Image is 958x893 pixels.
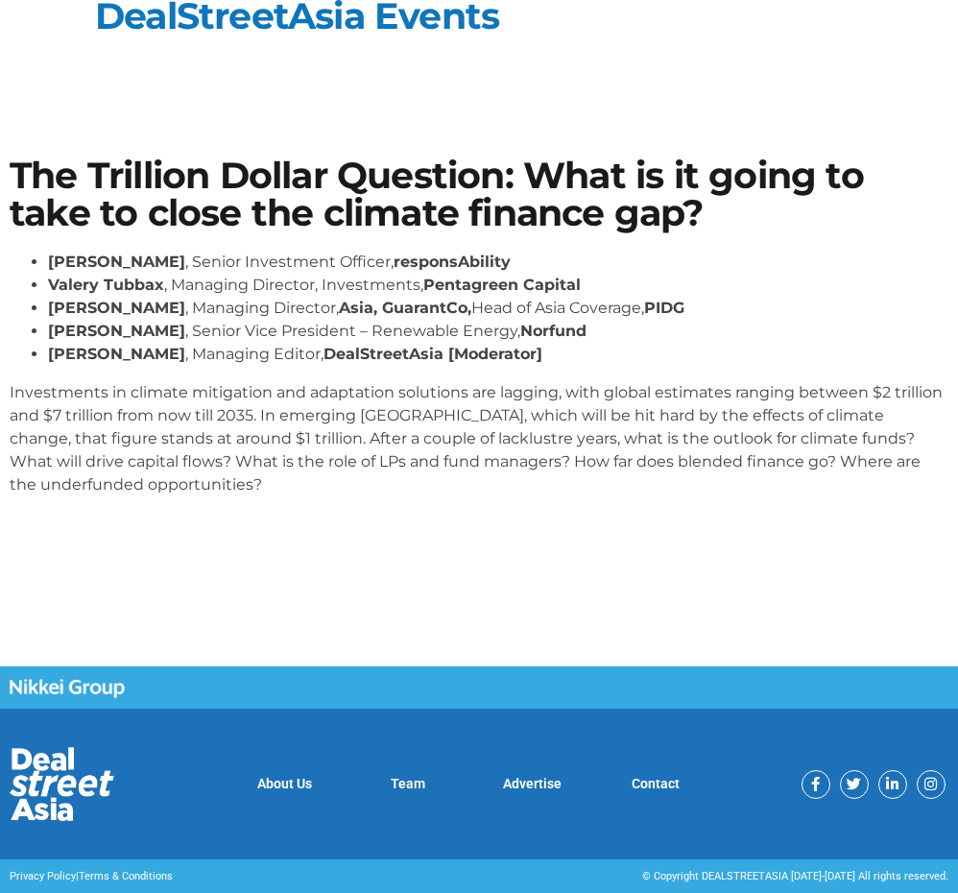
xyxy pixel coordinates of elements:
a: Contact [632,776,680,791]
a: About Us [257,776,312,791]
li: , Managing Director, Head of Asia Coverage, [48,297,948,320]
a: Advertise [503,776,562,791]
strong: Pentagreen Capital [423,276,581,294]
strong: [PERSON_NAME] [48,299,185,317]
li: , Senior Vice President – Renewable Energy, [48,320,948,343]
strong: PIDG [644,299,684,317]
strong: [PERSON_NAME] [48,345,185,363]
a: Team [391,776,425,791]
strong: [PERSON_NAME] [48,322,185,340]
div: © Copyright DEALSTREETASIA [DATE]-[DATE] All rights reserved. [489,869,948,885]
p: Investments in climate mitigation and adaptation solutions are lagging, with global estimates ran... [10,381,948,496]
li: , Managing Director, Investments, [48,274,948,297]
strong: DealStreetAsia [Moderator] [323,345,542,363]
h1: The Trillion Dollar Question: What is it going to take to close the climate finance gap? [10,157,948,231]
a: Privacy Policy [10,870,76,882]
strong: responsAbility [394,253,511,271]
img: Nikkei Group [10,679,125,698]
li: , Managing Editor, [48,343,948,366]
a: Terms & Conditions [79,870,173,882]
strong: Valery Tubbax [48,276,164,294]
strong: Asia, GuarantCo, [339,299,471,317]
strong: Norfund [520,322,587,340]
li: , Senior Investment Officer, [48,251,948,274]
strong: [PERSON_NAME] [48,253,185,271]
p: | [10,869,469,885]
